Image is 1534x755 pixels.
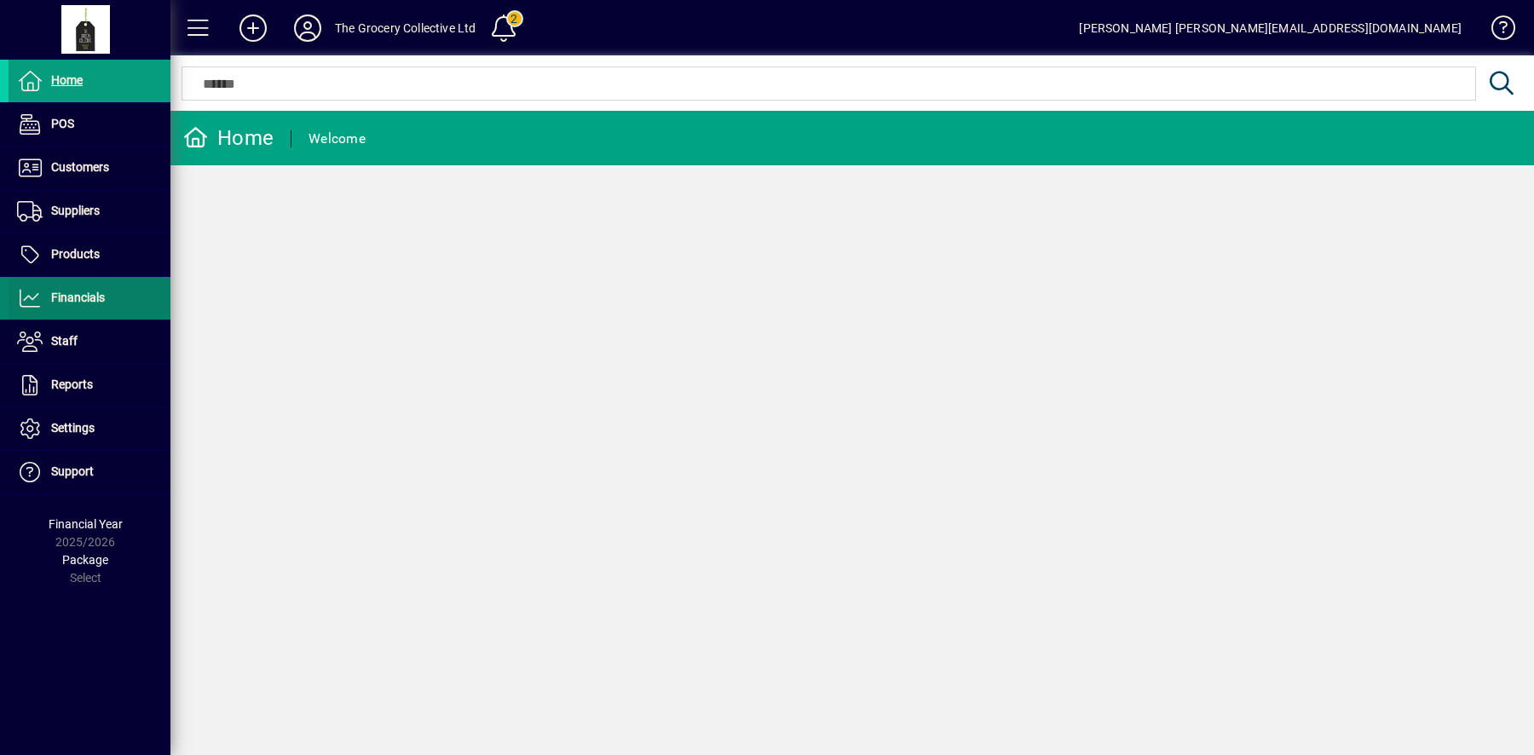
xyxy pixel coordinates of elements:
[51,291,105,304] span: Financials
[51,421,95,435] span: Settings
[9,233,170,276] a: Products
[9,277,170,320] a: Financials
[51,464,94,478] span: Support
[226,13,280,43] button: Add
[51,73,83,87] span: Home
[9,364,170,406] a: Reports
[51,334,78,348] span: Staff
[51,117,74,130] span: POS
[9,147,170,189] a: Customers
[9,451,170,493] a: Support
[51,247,100,261] span: Products
[49,517,123,531] span: Financial Year
[9,407,170,450] a: Settings
[51,204,100,217] span: Suppliers
[280,13,335,43] button: Profile
[51,160,109,174] span: Customers
[1479,3,1513,59] a: Knowledge Base
[9,190,170,233] a: Suppliers
[62,553,108,567] span: Package
[9,103,170,146] a: POS
[1079,14,1462,42] div: [PERSON_NAME] [PERSON_NAME][EMAIL_ADDRESS][DOMAIN_NAME]
[183,124,274,152] div: Home
[51,377,93,391] span: Reports
[309,125,366,153] div: Welcome
[9,320,170,363] a: Staff
[335,14,476,42] div: The Grocery Collective Ltd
